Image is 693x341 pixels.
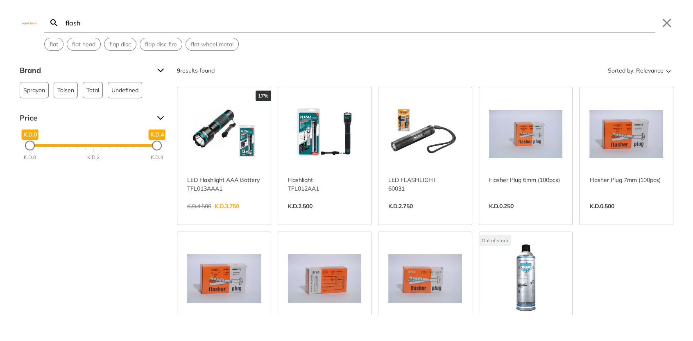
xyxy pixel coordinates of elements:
img: Close [20,21,39,25]
div: Maximum Price [152,141,162,150]
div: K.D.4 [151,154,163,161]
input: Search… [64,13,655,32]
span: flap disc [109,40,131,49]
button: Select suggestion: flap disc fire [140,38,182,50]
button: Select suggestion: flat head [67,38,100,50]
div: Suggestion: flat head [67,38,101,51]
span: Brand [20,64,151,77]
div: Suggestion: flap disc fire [140,38,182,51]
div: Suggestion: flat wheel metal [186,38,239,51]
button: Undefined [108,82,142,98]
button: Total [83,82,103,98]
button: Sorted by:Relevance Sort [606,64,673,77]
div: Suggestion: flat [44,38,63,51]
span: flat head [72,40,95,49]
span: Price [20,111,151,125]
div: 17% [256,91,271,101]
div: Minimum Price [25,141,35,150]
span: flat wheel metal [191,40,233,49]
button: Close [660,16,673,30]
div: Suggestion: flap disc [104,38,136,51]
button: Select suggestion: flap disc [104,38,136,50]
button: Select suggestion: flat wheel metal [186,38,238,50]
span: flat [50,40,58,49]
div: Out of stock [479,235,511,246]
span: Undefined [111,82,138,98]
div: results found [177,64,215,77]
span: Tolsen [57,82,74,98]
div: K.D.0 [24,154,36,161]
div: K.D.2 [87,154,100,161]
svg: Sort [664,66,673,75]
strong: 9 [177,67,180,74]
button: Sprayon [20,82,49,98]
span: Total [86,82,99,98]
span: flap disc fire [145,40,177,49]
button: Tolsen [54,82,78,98]
svg: Search [49,18,59,28]
button: Select suggestion: flat [45,38,63,50]
span: Relevance [636,64,664,77]
span: Sprayon [23,82,45,98]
